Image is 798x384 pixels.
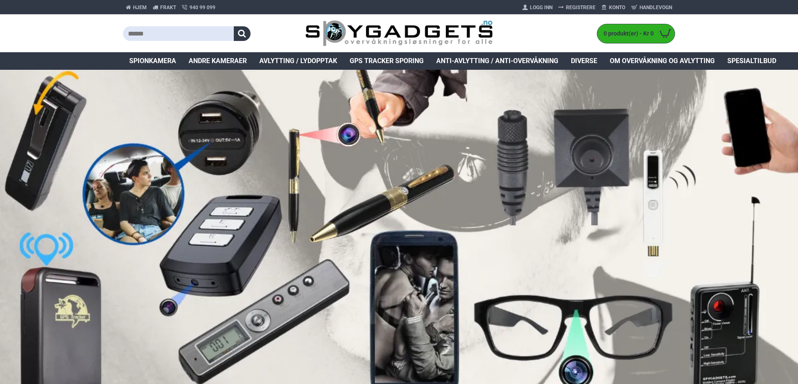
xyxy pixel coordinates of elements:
a: Handlevogn [628,1,675,14]
span: Hjem [133,4,147,11]
a: Konto [598,1,628,14]
span: 0 produkt(er) - Kr 0 [597,29,656,38]
span: Konto [609,4,625,11]
span: Registrere [566,4,596,11]
a: Anti-avlytting / Anti-overvåkning [430,52,565,70]
span: GPS Tracker Sporing [350,56,424,66]
a: 0 produkt(er) - Kr 0 [597,24,675,43]
span: Spionkamera [129,56,176,66]
span: Frakt [160,4,176,11]
a: Om overvåkning og avlytting [604,52,721,70]
span: Logg Inn [530,4,552,11]
a: Spionkamera [123,52,182,70]
a: Spesialtilbud [721,52,783,70]
span: Andre kameraer [189,56,247,66]
span: 940 99 099 [189,4,215,11]
a: Andre kameraer [182,52,253,70]
a: Registrere [555,1,598,14]
span: Spesialtilbud [727,56,776,66]
a: Logg Inn [519,1,555,14]
a: Avlytting / Lydopptak [253,52,343,70]
span: Avlytting / Lydopptak [259,56,337,66]
a: Diverse [565,52,604,70]
span: Om overvåkning og avlytting [610,56,715,66]
span: Anti-avlytting / Anti-overvåkning [436,56,558,66]
span: Diverse [571,56,597,66]
img: SpyGadgets.no [305,20,493,47]
span: Handlevogn [639,4,672,11]
a: GPS Tracker Sporing [343,52,430,70]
